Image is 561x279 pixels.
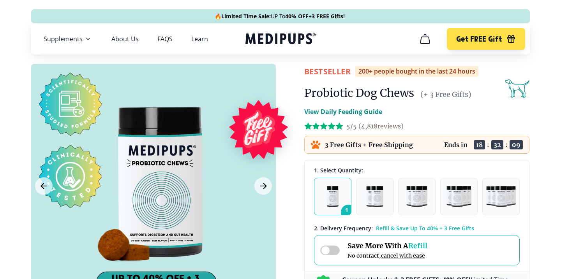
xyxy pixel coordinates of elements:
span: Save More With A [348,241,427,250]
p: View Daily Feeding Guide [304,107,382,116]
div: 1. Select Quantity: [314,167,520,174]
span: 32 [491,140,503,149]
h1: Probiotic Dog Chews [304,86,414,100]
img: Pack of 2 - Natural Dog Supplements [366,186,383,207]
img: Pack of 5 - Natural Dog Supplements [486,186,516,207]
span: Supplements [44,35,83,43]
a: Learn [191,35,208,43]
img: Pack of 4 - Natural Dog Supplements [446,186,471,207]
span: : [505,141,508,149]
span: 18 [474,140,485,149]
a: Medipups [245,32,316,47]
a: About Us [111,35,139,43]
button: 1 [314,178,351,215]
button: Next Image [254,177,272,195]
span: Get FREE Gift [456,35,502,44]
span: 09 [510,140,523,149]
span: 5/5 ( 4,818 reviews) [346,122,404,130]
button: Previous Image [35,177,53,195]
img: Pack of 3 - Natural Dog Supplements [406,186,427,207]
p: Ends in [444,141,467,149]
span: : [487,141,489,149]
span: Refill & Save Up To 40% + 3 Free Gifts [376,225,474,232]
button: Get FREE Gift [447,28,525,50]
p: 3 Free Gifts + Free Shipping [325,141,413,149]
a: FAQS [157,35,173,43]
span: No contract, [348,252,427,259]
div: 200+ people bought in the last 24 hours [355,66,478,77]
span: 🔥 UP To + [215,12,345,20]
span: Refill [408,241,427,250]
button: Supplements [44,34,93,44]
span: 2 . Delivery Frequency: [314,225,373,232]
span: 1 [341,205,356,219]
img: Pack of 1 - Natural Dog Supplements [327,186,339,207]
span: BestSeller [304,66,351,77]
span: (+ 3 Free Gifts) [420,90,471,99]
span: cancel with ease [381,252,425,259]
button: cart [416,30,434,48]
